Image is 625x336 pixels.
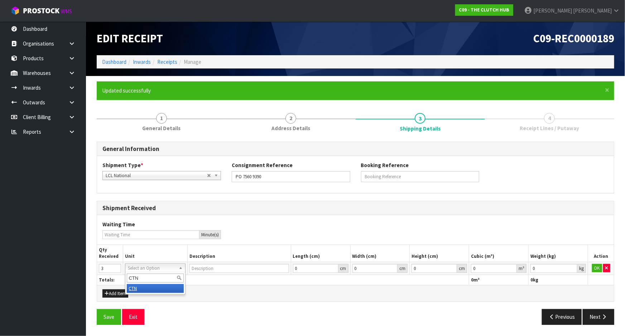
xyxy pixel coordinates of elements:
span: Address Details [271,124,310,132]
th: Unit [123,245,187,262]
input: Consignment Reference [232,171,350,182]
a: C09 - THE CLUTCH HUB [455,4,513,16]
span: [PERSON_NAME] [573,7,612,14]
th: Qty Received [97,245,123,262]
label: Booking Reference [361,161,409,169]
th: Description [188,245,291,262]
span: 1 [156,113,167,124]
button: Save [97,309,121,325]
th: m³ [469,275,529,285]
span: C09-REC0000189 [533,32,614,45]
span: Updated successfully [102,87,151,94]
th: Length (cm) [291,245,350,262]
label: Waiting Time [102,221,135,228]
strong: C09 - THE CLUTCH HUB [459,7,509,13]
th: Height (cm) [410,245,469,262]
span: 2 [285,113,296,124]
span: LCL National [106,171,207,180]
input: Length [293,264,338,273]
th: kg [529,275,588,285]
span: 0 [471,277,473,283]
span: Receipt Lines / Putaway [520,124,579,132]
th: Totals: [97,275,469,285]
span: 4 [544,113,555,124]
div: cm [398,264,408,273]
div: cm [338,264,348,273]
span: Select an Option [128,264,176,273]
span: [PERSON_NAME] [533,7,572,14]
h3: General Information [102,146,609,152]
em: CTN [129,285,137,292]
label: Consignment Reference [232,161,293,169]
small: WMS [61,8,72,15]
span: Edit Receipt [97,32,163,45]
input: Description [189,264,289,273]
button: Exit [122,309,144,325]
span: Shipping Details [400,125,441,132]
span: General Details [142,124,181,132]
button: OK [592,264,602,273]
input: Cubic [471,264,517,273]
img: cube-alt.png [11,6,20,15]
button: Add Item [102,289,128,298]
button: Next [583,309,614,325]
button: Previous [542,309,582,325]
span: ProStock [23,6,59,15]
span: × [605,85,609,95]
span: Shipping Details [97,136,614,330]
th: Width (cm) [350,245,410,262]
span: 3 [415,113,426,124]
input: Waiting Time [102,230,199,239]
div: Minute(s) [199,230,221,239]
label: Shipment Type [102,161,143,169]
input: Width [352,264,398,273]
a: Dashboard [102,58,126,65]
input: Height [412,264,457,273]
input: Booking Reference [361,171,480,182]
span: Manage [184,58,201,65]
span: 0 [530,277,533,283]
h3: Shipment Received [102,205,609,212]
a: Receipts [157,58,177,65]
div: kg [577,264,586,273]
input: Qty Received [99,264,121,273]
div: cm [457,264,467,273]
th: Weight (kg) [529,245,588,262]
a: Inwards [133,58,151,65]
th: Cubic (m³) [469,245,529,262]
div: m³ [517,264,527,273]
input: Weight [530,264,577,273]
th: Action [588,245,614,262]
